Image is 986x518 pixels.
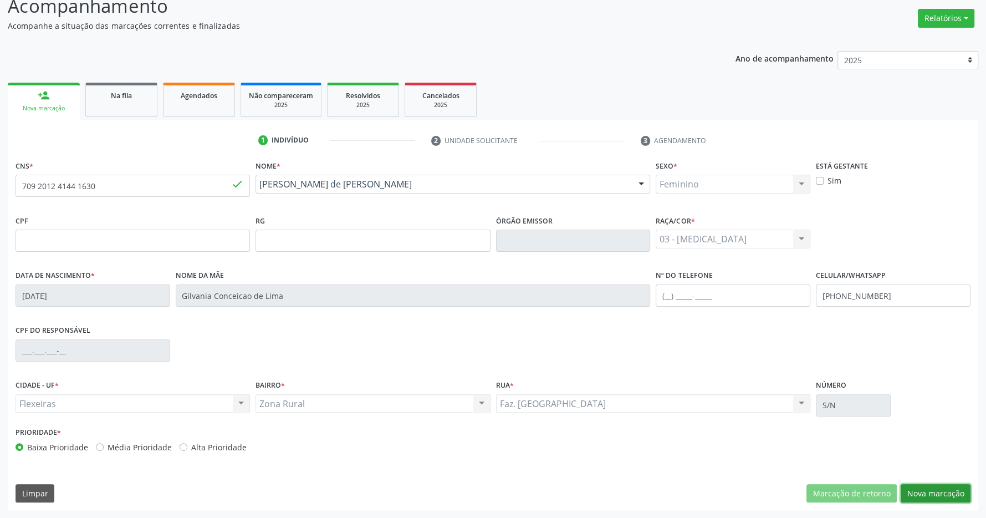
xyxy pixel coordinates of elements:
[16,212,28,230] label: CPF
[38,89,50,101] div: person_add
[656,212,694,230] label: Raça/cor
[413,101,468,109] div: 2025
[259,179,627,190] span: [PERSON_NAME] de [PERSON_NAME]
[249,91,313,100] span: Não compareceram
[249,101,313,109] div: 2025
[191,441,247,453] label: Alta Prioridade
[806,484,897,503] button: Marcação de retorno
[656,158,677,175] label: Sexo
[176,267,224,285] label: Nome da mãe
[16,104,72,113] div: Nova marcação
[918,9,974,28] button: Relatórios
[335,101,391,109] div: 2025
[16,377,59,394] label: CIDADE - UF
[16,339,170,362] input: ___.___.___-__
[346,91,380,100] span: Resolvidos
[16,285,170,307] input: __/__/____
[816,285,970,307] input: (__) _____-_____
[108,441,172,453] label: Média Prioridade
[16,424,61,441] label: Prioridade
[8,20,687,32] p: Acompanhe a situação das marcações correntes e finalizadas
[816,267,886,285] label: Celular/WhatsApp
[16,158,33,175] label: CNS
[901,484,970,503] button: Nova marcação
[111,91,132,100] span: Na fila
[827,175,841,186] label: Sim
[816,377,846,394] label: Número
[16,322,90,339] label: CPF do responsável
[656,285,810,307] input: (__) _____-_____
[256,377,285,394] label: BAIRRO
[231,178,243,190] span: done
[256,212,265,230] label: RG
[181,91,217,100] span: Agendados
[496,377,514,394] label: Rua
[422,91,459,100] span: Cancelados
[816,158,868,175] label: Está gestante
[272,135,309,145] div: Indivíduo
[258,135,268,145] div: 1
[735,51,834,65] p: Ano de acompanhamento
[656,267,712,285] label: Nº do Telefone
[496,212,553,230] label: Órgão emissor
[16,267,95,285] label: Data de nascimento
[256,158,280,175] label: Nome
[27,441,88,453] label: Baixa Prioridade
